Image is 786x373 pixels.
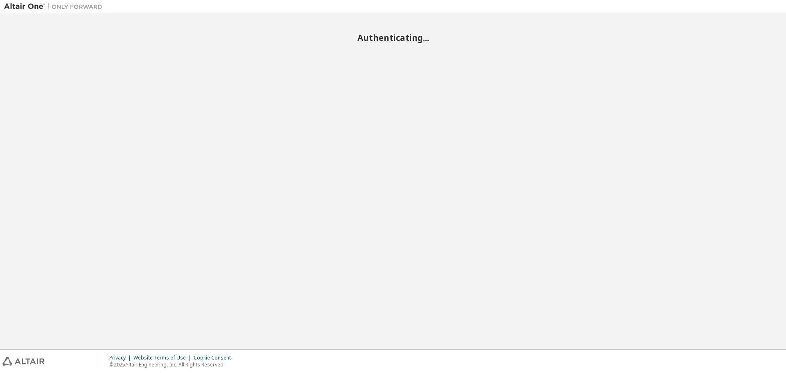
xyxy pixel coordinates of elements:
img: Altair One [4,2,106,11]
h2: Authenticating... [4,32,782,43]
div: Privacy [109,355,133,361]
img: altair_logo.svg [2,357,45,366]
div: Cookie Consent [194,355,236,361]
p: © 2025 Altair Engineering, Inc. All Rights Reserved. [109,361,236,368]
div: Website Terms of Use [133,355,194,361]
